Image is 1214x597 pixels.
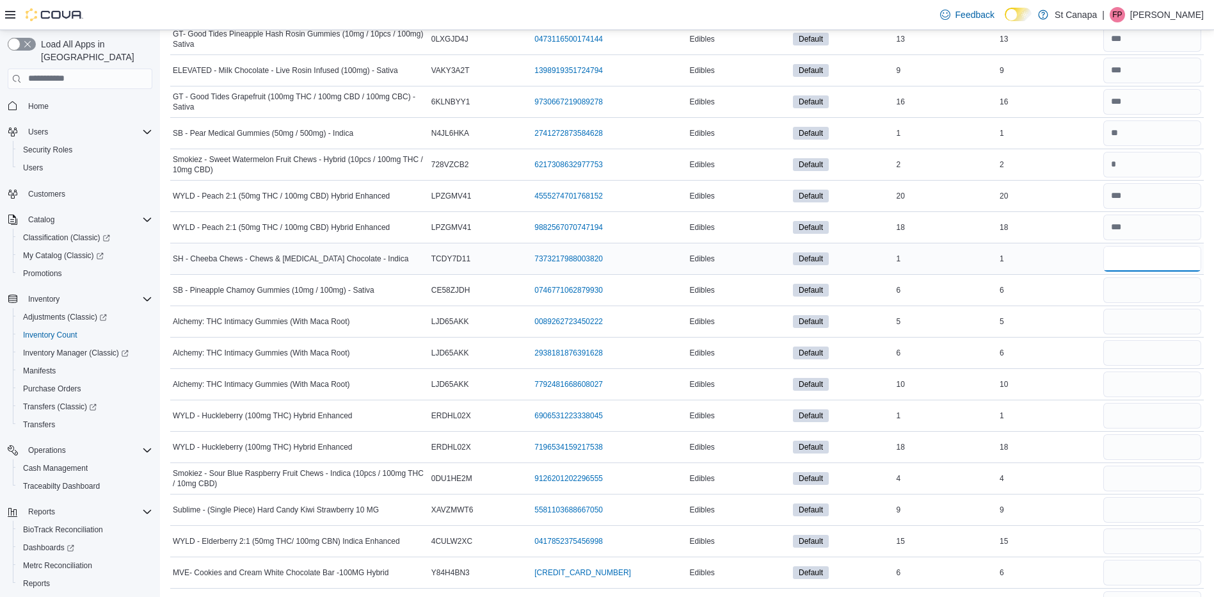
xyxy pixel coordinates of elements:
span: Dashboards [18,540,152,555]
span: Default [799,473,823,484]
span: Default [799,504,823,516]
div: 18 [894,439,998,455]
button: Security Roles [13,141,157,159]
a: Cash Management [18,461,93,476]
a: Transfers (Classic) [13,398,157,416]
span: Operations [28,445,66,455]
a: 9882567070747194 [534,222,603,233]
span: Default [793,409,829,422]
div: Felix Palmer [1110,7,1125,22]
button: Metrc Reconciliation [13,557,157,575]
div: 20 [894,188,998,204]
span: Smokiez - Sour Blue Raspberry Fruit Chews - Indica (10pcs / 100mg THC / 10mg CBD) [173,468,426,489]
span: Default [799,536,823,547]
div: 20 [997,188,1101,204]
span: Edibles [690,379,715,389]
a: Customers [23,186,70,202]
span: BioTrack Reconciliation [23,525,103,535]
span: Edibles [690,254,715,264]
span: MVE- Cookies and Cream White Chocolate Bar -100MG Hybrid [173,568,388,578]
span: LPZGMV41 [431,222,472,233]
span: Adjustments (Classic) [23,312,107,322]
p: [PERSON_NAME] [1130,7,1204,22]
a: Promotions [18,266,67,281]
span: ERDHL02X [431,411,471,421]
span: Dashboards [23,543,74,553]
a: 7373217988003820 [534,254,603,264]
span: Feedback [955,8,994,21]
span: Default [793,535,829,548]
span: Default [799,347,823,359]
span: Home [23,98,152,114]
div: 13 [997,31,1101,47]
span: WYLD - Elderberry 2:1 (50mg THC/ 100mg CBN) Indica Enhanced [173,536,400,546]
span: Edibles [690,411,715,421]
span: My Catalog (Classic) [18,248,152,263]
span: Edibles [690,316,715,327]
span: Catalog [28,215,54,225]
span: Default [793,378,829,391]
span: Classification (Classic) [23,233,110,243]
span: Edibles [690,348,715,358]
span: Classification (Classic) [18,230,152,245]
span: Transfers [18,417,152,432]
span: Y84H4BN3 [431,568,470,578]
span: Inventory Count [23,330,77,340]
a: 7196534159217538 [534,442,603,452]
div: 1 [894,251,998,266]
a: 6906531223338045 [534,411,603,421]
button: Users [3,123,157,141]
a: Classification (Classic) [18,230,115,245]
a: Purchase Orders [18,381,86,397]
div: 5 [894,314,998,329]
button: Traceabilty Dashboard [13,477,157,495]
span: Default [799,316,823,327]
button: Promotions [13,265,157,282]
span: Edibles [690,34,715,44]
a: 1398919351724794 [534,65,603,76]
a: Transfers (Classic) [18,399,102,414]
span: Edibles [690,191,715,201]
span: Default [793,566,829,579]
input: Dark Mode [1005,8,1032,21]
div: 16 [894,94,998,110]
span: VAKY3A2T [431,65,470,76]
div: 18 [997,220,1101,235]
span: Reports [28,507,55,517]
span: Customers [23,186,152,202]
div: 9 [894,502,998,518]
button: Operations [23,443,71,458]
span: Default [799,159,823,170]
a: Dashboards [13,539,157,557]
span: Default [793,221,829,234]
span: GT - Good Tides Grapefruit (100mg THC / 100mg CBD / 100mg CBC) - Sativa [173,92,426,112]
a: 0089262723450222 [534,316,603,327]
span: Default [799,441,823,453]
div: 18 [894,220,998,235]
span: Edibles [690,473,715,484]
span: BioTrack Reconciliation [18,522,152,537]
span: Default [793,284,829,297]
span: Edibles [690,128,715,138]
span: Users [28,127,48,137]
span: Default [799,284,823,296]
a: 0417852375456998 [534,536,603,546]
span: Alchemy: THC Intimacy Gummies (With Maca Root) [173,379,350,389]
span: SB - Pear Medical Gummies (50mg / 500mg) - Indica [173,128,353,138]
a: Reports [18,576,55,591]
span: Default [799,65,823,76]
a: 5581103688667050 [534,505,603,515]
a: Dashboards [18,540,79,555]
span: Inventory [23,291,152,307]
span: 4CULW2XC [431,536,472,546]
div: 9 [894,63,998,78]
div: 9 [997,63,1101,78]
span: CE58ZJDH [431,285,470,295]
button: Catalog [3,211,157,229]
span: Traceabilty Dashboard [23,481,100,491]
div: 9 [997,502,1101,518]
a: Inventory Count [18,327,83,343]
span: Reports [23,578,50,589]
span: Default [793,190,829,202]
div: 1 [997,251,1101,266]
